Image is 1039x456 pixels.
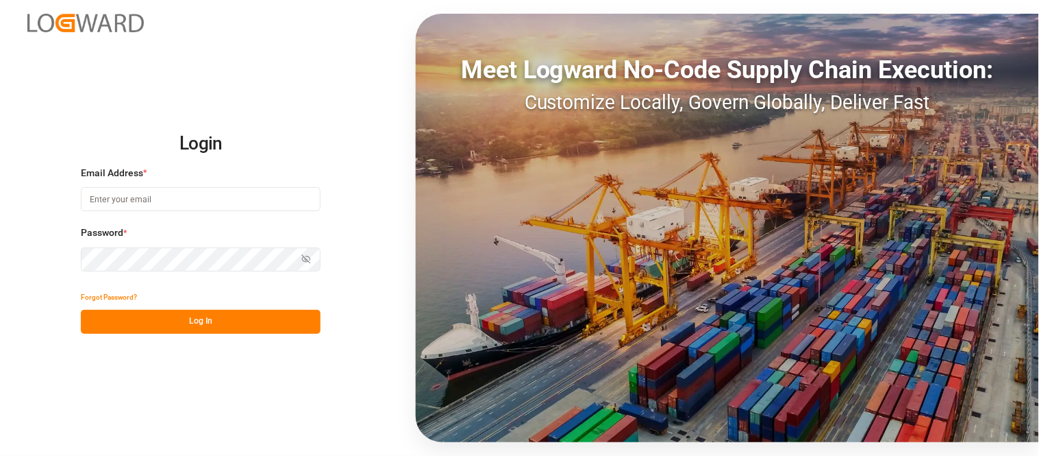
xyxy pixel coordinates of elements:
[81,286,137,310] button: Forgot Password?
[416,88,1039,117] div: Customize Locally, Govern Globally, Deliver Fast
[81,226,123,240] span: Password
[416,51,1039,88] div: Meet Logward No-Code Supply Chain Execution:
[81,310,321,334] button: Log In
[27,14,144,32] img: Logward_new_orange.png
[81,166,143,180] span: Email Address
[81,122,321,166] h2: Login
[81,187,321,211] input: Enter your email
